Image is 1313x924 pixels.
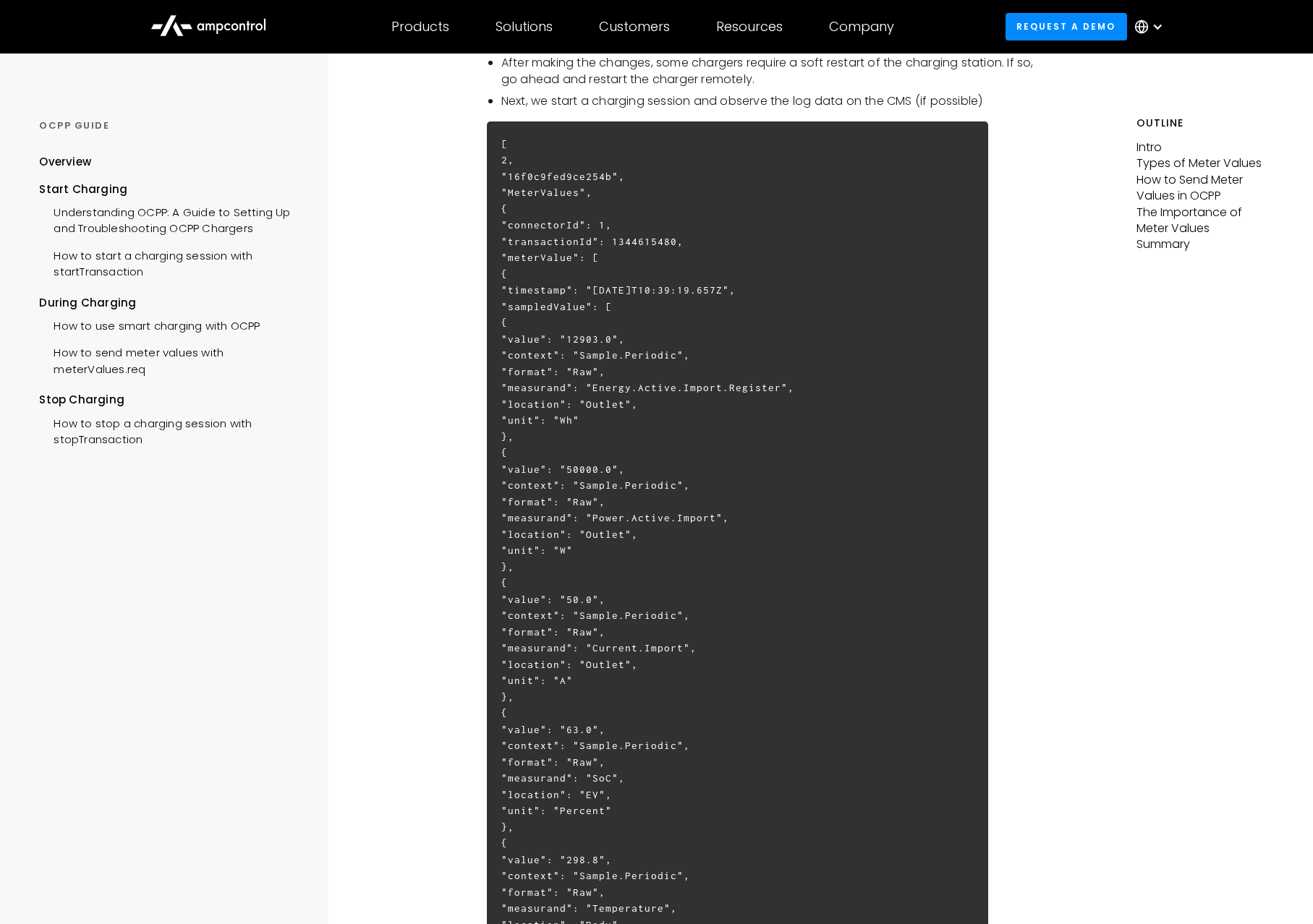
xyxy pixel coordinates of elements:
[391,19,449,35] div: Products
[39,197,302,241] a: Understanding OCPP: A Guide to Setting Up and Troubleshooting OCPP Chargers
[39,181,302,197] div: Start Charging
[501,55,1044,87] li: After making the changes, some chargers require a soft restart of the charging station. If so, go...
[1136,140,1274,155] p: Intro
[39,154,91,170] div: Overview
[39,311,260,338] a: How to use smart charging with OCPP
[39,154,91,181] a: Overview
[1136,205,1274,237] p: The Importance of Meter Values
[599,19,670,35] div: Customers
[39,392,302,408] div: Stop Charging
[39,338,302,381] a: How to send meter values with meterValues.req
[1006,13,1127,40] a: Request a demo
[829,19,894,35] div: Company
[716,19,783,35] div: Resources
[39,119,302,132] div: OCPP GUIDE
[39,241,302,284] a: How to start a charging session with startTransaction
[1136,116,1274,131] h5: Outline
[1136,172,1274,205] p: How to Send Meter Values in OCPP
[1136,155,1274,171] p: Types of Meter Values
[39,408,302,452] a: How to stop a charging session with stopTransaction
[39,295,302,311] div: During Charging
[496,19,553,35] div: Solutions
[501,93,1044,109] li: Next, we start a charging session and observe the log data on the CMS (if possible)
[1136,236,1274,252] p: Summary
[487,38,611,55] strong: Use meterValue.req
